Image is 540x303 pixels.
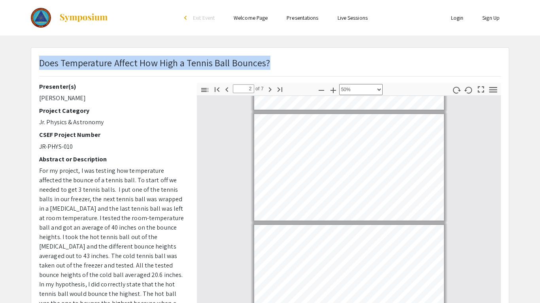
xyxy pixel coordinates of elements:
[39,83,185,90] h2: Presenter(s)
[251,110,447,224] div: Page 2
[487,84,500,95] button: Tools
[233,84,254,93] input: Page
[234,14,268,21] a: Welcome Page
[198,84,211,95] button: Toggle Sidebar
[59,13,108,22] img: Symposium by ForagerOne
[263,83,277,95] button: Next Page
[338,14,368,21] a: Live Sessions
[462,84,476,95] button: Rotate Counterclockwise
[39,107,185,114] h2: Project Category
[39,118,185,127] p: Jr. Physics & Astronomy
[474,83,488,94] button: Switch to Presentation Mode
[31,8,51,28] img: The 2023 Colorado Science & Engineering Fair
[6,267,34,297] iframe: Chat
[220,83,234,95] button: Previous Page
[39,142,185,151] p: JR-PHYS-010
[451,14,464,21] a: Login
[287,14,318,21] a: Presentations
[210,83,224,95] button: Go to First Page
[273,83,287,95] button: Go to Last Page
[482,14,500,21] a: Sign Up
[184,15,189,20] div: arrow_back_ios
[39,131,185,138] h2: CSEF Project Number
[31,8,108,28] a: The 2023 Colorado Science & Engineering Fair
[39,155,185,163] h2: Abstract or Description
[254,84,264,93] span: of 7
[193,14,215,21] span: Exit Event
[315,84,328,95] button: Zoom Out
[39,94,185,103] p: [PERSON_NAME]
[327,84,340,95] button: Zoom In
[450,84,463,95] button: Rotate Clockwise
[339,84,383,95] select: Zoom
[39,56,270,70] p: Does Temperature Affect How High a Tennis Ball Bounces?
